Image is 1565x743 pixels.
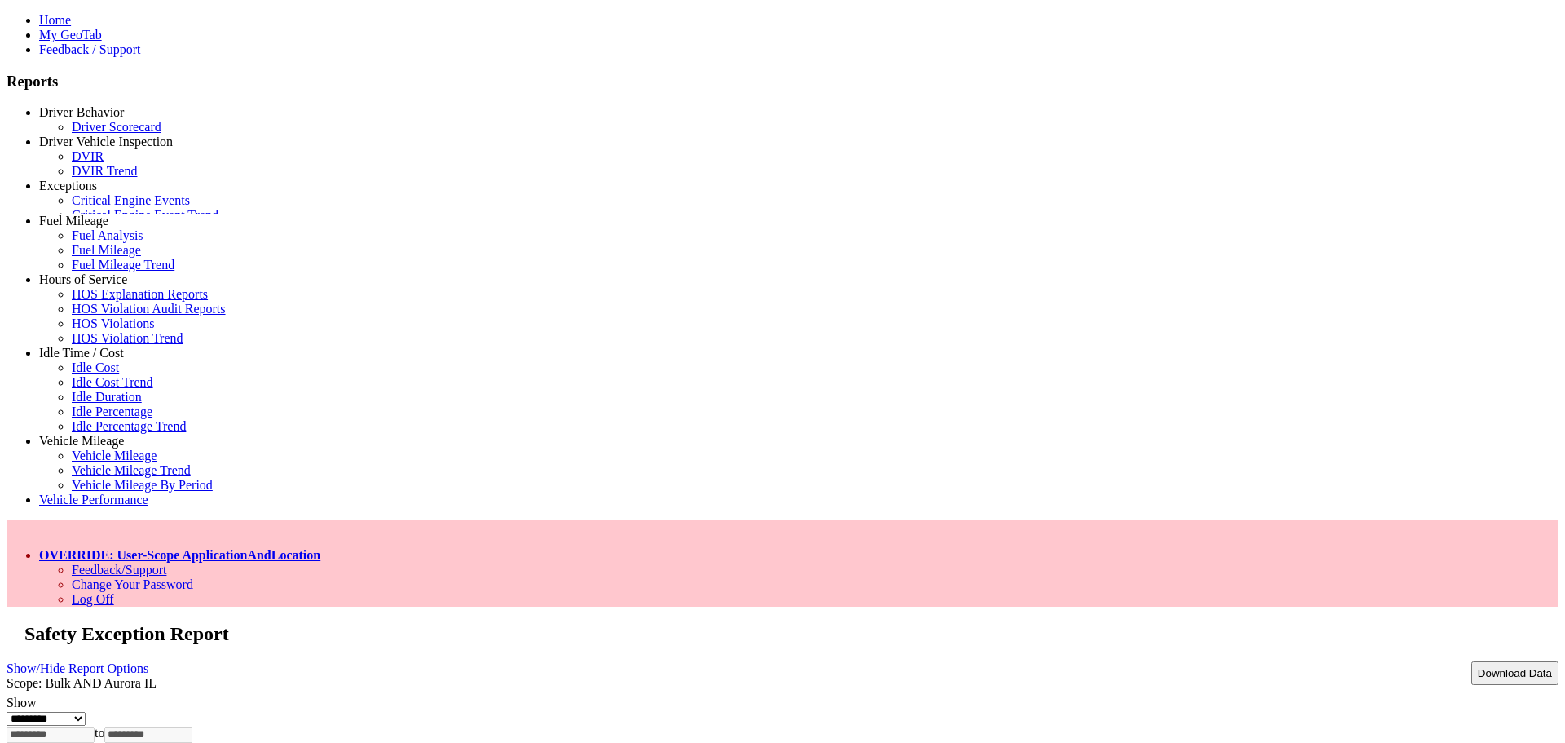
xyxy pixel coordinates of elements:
[72,375,153,389] a: Idle Cost Trend
[1471,661,1558,685] button: Download Data
[39,28,102,42] a: My GeoTab
[72,287,208,301] a: HOS Explanation Reports
[39,13,71,27] a: Home
[72,405,152,418] a: Idle Percentage
[72,149,104,163] a: DVIR
[7,73,1558,91] h3: Reports
[39,42,140,56] a: Feedback / Support
[39,272,127,286] a: Hours of Service
[72,360,119,374] a: Idle Cost
[7,676,156,690] span: Scope: Bulk AND Aurora IL
[72,120,161,134] a: Driver Scorecard
[72,449,156,462] a: Vehicle Mileage
[72,258,174,272] a: Fuel Mileage Trend
[72,193,190,207] a: Critical Engine Events
[39,179,97,192] a: Exceptions
[72,563,166,577] a: Feedback/Support
[39,346,124,360] a: Idle Time / Cost
[7,657,148,679] a: Show/Hide Report Options
[72,478,213,492] a: Vehicle Mileage By Period
[39,548,320,562] a: OVERRIDE: User-Scope ApplicationAndLocation
[95,726,104,740] span: to
[72,164,137,178] a: DVIR Trend
[72,592,114,606] a: Log Off
[72,331,183,345] a: HOS Violation Trend
[72,208,218,222] a: Critical Engine Event Trend
[72,463,191,477] a: Vehicle Mileage Trend
[72,228,143,242] a: Fuel Analysis
[39,135,173,148] a: Driver Vehicle Inspection
[72,390,142,404] a: Idle Duration
[24,623,1558,645] h2: Safety Exception Report
[72,302,226,316] a: HOS Violation Audit Reports
[72,243,141,257] a: Fuel Mileage
[39,214,108,228] a: Fuel Mileage
[39,434,124,448] a: Vehicle Mileage
[39,493,148,506] a: Vehicle Performance
[7,696,36,710] label: Show
[72,419,186,433] a: Idle Percentage Trend
[39,105,124,119] a: Driver Behavior
[72,577,193,591] a: Change Your Password
[72,316,154,330] a: HOS Violations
